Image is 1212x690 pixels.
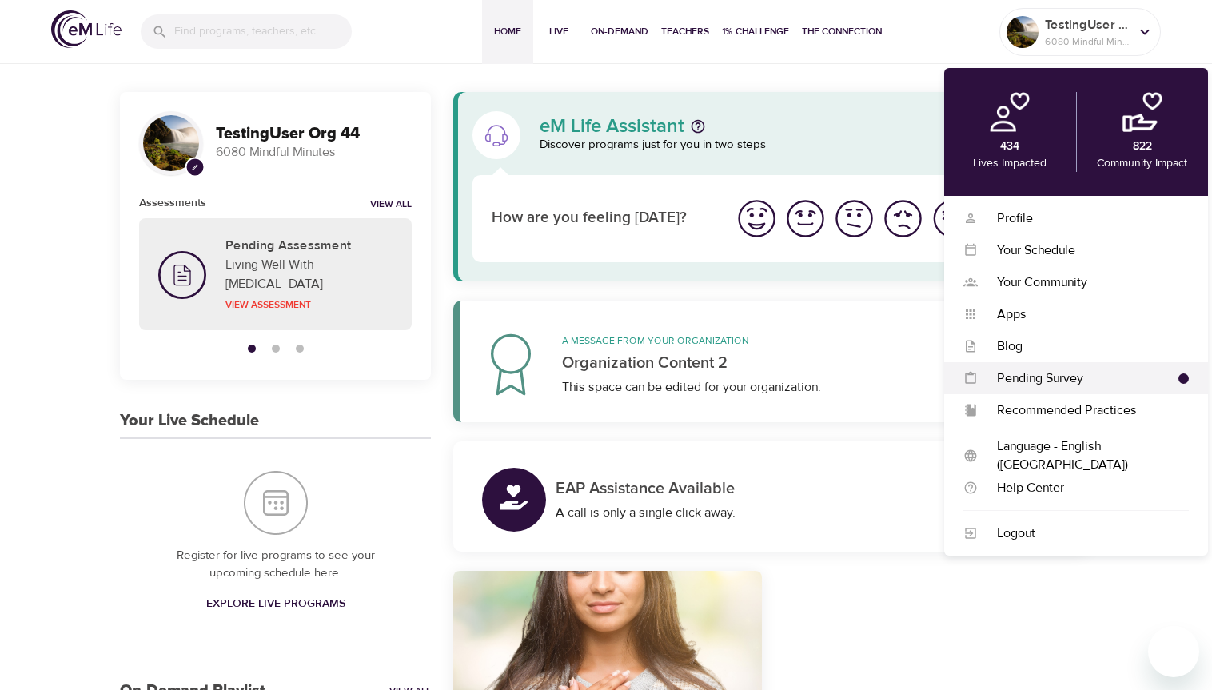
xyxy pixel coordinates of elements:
[879,194,927,243] button: I'm feeling bad
[978,337,1189,356] div: Blog
[978,437,1189,474] div: Language - English ([GEOGRAPHIC_DATA])
[978,479,1189,497] div: Help Center
[540,136,1070,154] p: Discover programs just for you in two steps
[225,255,393,293] p: Living Well With [MEDICAL_DATA]
[881,197,925,241] img: bad
[735,197,779,241] img: great
[978,524,1189,543] div: Logout
[732,194,781,243] button: I'm feeling great
[120,412,259,430] h3: Your Live Schedule
[830,194,879,243] button: I'm feeling ok
[51,10,122,48] img: logo
[978,401,1189,420] div: Recommended Practices
[802,23,882,40] span: The Connection
[143,115,199,171] img: Remy Sharp
[370,198,412,212] a: View all notifications
[930,197,974,241] img: worst
[783,197,827,241] img: good
[562,333,999,348] p: A message from your organization
[591,23,648,40] span: On-Demand
[225,297,393,312] p: View Assessment
[562,351,999,375] p: Organization Content 2
[1097,155,1187,172] p: Community Impact
[488,23,527,40] span: Home
[1045,34,1130,49] p: 6080 Mindful Minutes
[832,197,876,241] img: ok
[556,477,945,501] p: EAP Assistance Available
[1133,138,1152,155] p: 822
[781,194,830,243] button: I'm feeling good
[978,241,1189,260] div: Your Schedule
[556,504,945,522] div: A call is only a single click away.
[540,23,578,40] span: Live
[990,92,1030,132] img: personal.png
[978,369,1178,388] div: Pending Survey
[661,23,709,40] span: Teachers
[216,143,412,162] p: 6080 Mindful Minutes
[152,547,399,583] p: Register for live programs to see your upcoming schedule here.
[973,155,1047,172] p: Lives Impacted
[492,207,713,230] p: How are you feeling [DATE]?
[200,589,352,619] a: Explore Live Programs
[139,194,206,212] h6: Assessments
[216,125,412,143] h3: TestingUser Org 44
[927,194,976,243] button: I'm feeling worst
[484,122,509,148] img: eM Life Assistant
[1007,16,1039,48] img: Remy Sharp
[978,305,1189,324] div: Apps
[1148,626,1199,677] iframe: Button to launch messaging window
[1122,92,1162,132] img: community.png
[978,273,1189,292] div: Your Community
[174,14,352,49] input: Find programs, teachers, etc...
[225,237,393,254] h5: Pending Assessment
[540,117,684,136] p: eM Life Assistant
[1000,138,1019,155] p: 434
[206,594,345,614] span: Explore Live Programs
[244,471,308,535] img: Your Live Schedule
[978,209,1189,228] div: Profile
[562,378,999,397] div: This space can be edited for your organization.
[1045,15,1130,34] p: TestingUser Org 44
[722,23,789,40] span: 1% Challenge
